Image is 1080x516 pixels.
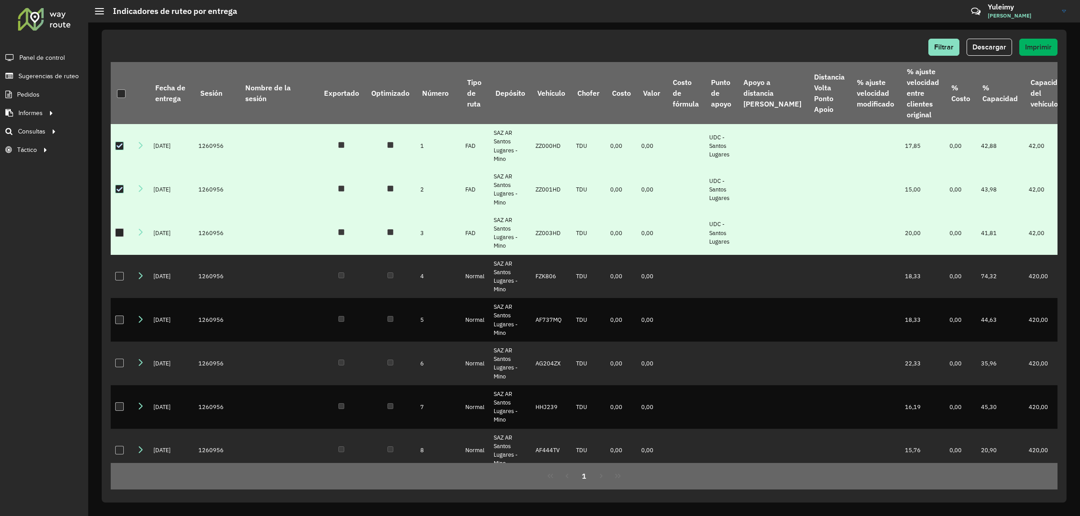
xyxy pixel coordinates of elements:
th: Distancia Volta Ponto Apoio [808,62,850,124]
td: 0,00 [606,298,637,342]
td: 0,00 [945,385,976,429]
td: 44,63 [976,298,1024,342]
td: 1260956 [194,211,239,255]
td: SAZ AR Santos Lugares - Mino [489,342,531,385]
th: Capacidad del vehículo [1024,62,1072,124]
td: SAZ AR Santos Lugares - Mino [489,255,531,298]
td: SAZ AR Santos Lugares - Mino [489,168,531,211]
td: [DATE] [149,255,194,298]
td: SAZ AR Santos Lugares - Mino [489,211,531,255]
td: 0,00 [637,124,666,168]
td: AF444TV [531,429,571,472]
td: [DATE] [149,168,194,211]
td: 1260956 [194,429,239,472]
h3: Yuleimy [988,3,1055,11]
td: [DATE] [149,211,194,255]
th: % ajuste velocidad modificado [850,62,900,124]
span: Panel de control [19,53,65,62]
button: 1 [576,467,593,485]
button: Imprimir [1019,39,1057,56]
td: UDC - Santos Lugares [705,168,737,211]
td: 0,00 [606,429,637,472]
td: 0,00 [606,124,637,168]
th: Valor [637,62,666,124]
td: 0,00 [945,124,976,168]
th: Costo de fórmula [666,62,705,124]
th: Apoyo a distancia [PERSON_NAME] [738,62,808,124]
h2: Indicadores de ruteo por entrega [104,6,237,16]
td: 18,33 [900,298,945,342]
td: 42,00 [1024,211,1072,255]
th: Número [416,62,461,124]
th: Sesión [194,62,239,124]
td: UDC - Santos Lugares [705,211,737,255]
td: Normal [461,255,489,298]
span: [PERSON_NAME] [988,12,1055,20]
th: Costo [606,62,637,124]
td: [DATE] [149,124,194,168]
th: Fecha de entrega [149,62,194,124]
td: 420,00 [1024,342,1072,385]
td: 74,32 [976,255,1024,298]
td: 0,00 [606,255,637,298]
th: Chofer [571,62,606,124]
span: Sugerencias de ruteo [18,71,79,81]
button: Filtrar [928,39,959,56]
td: Normal [461,298,489,342]
td: 0,00 [945,255,976,298]
td: 420,00 [1024,385,1072,429]
td: 0,00 [637,342,666,385]
td: TDU [571,429,606,472]
td: 41,81 [976,211,1024,255]
span: Táctico [17,145,37,155]
td: SAZ AR Santos Lugares - Mino [489,124,531,168]
th: Depósito [489,62,531,124]
td: 1 [416,124,461,168]
span: Descargar [972,43,1006,51]
td: TDU [571,124,606,168]
a: Contacto rápido [966,2,985,21]
td: 45,30 [976,385,1024,429]
td: 0,00 [637,255,666,298]
td: Normal [461,342,489,385]
td: ZZ000HD [531,124,571,168]
td: 15,76 [900,429,945,472]
td: Normal [461,385,489,429]
td: 0,00 [945,298,976,342]
td: TDU [571,211,606,255]
td: SAZ AR Santos Lugares - Mino [489,298,531,342]
td: 0,00 [606,385,637,429]
th: Exportado [318,62,365,124]
td: 0,00 [945,211,976,255]
td: 1260956 [194,124,239,168]
td: 3 [416,211,461,255]
td: 17,85 [900,124,945,168]
td: AF737MQ [531,298,571,342]
td: 420,00 [1024,255,1072,298]
td: 0,00 [945,429,976,472]
td: 42,00 [1024,124,1072,168]
td: TDU [571,298,606,342]
td: 420,00 [1024,429,1072,472]
th: Tipo de ruta [461,62,489,124]
td: 0,00 [606,211,637,255]
td: SAZ AR Santos Lugares - Mino [489,429,531,472]
td: 6 [416,342,461,385]
span: Imprimir [1025,43,1052,51]
span: Filtrar [934,43,954,51]
td: UDC - Santos Lugares [705,124,737,168]
td: TDU [571,385,606,429]
td: HHJ239 [531,385,571,429]
button: Descargar [967,39,1012,56]
td: 0,00 [637,168,666,211]
td: 7 [416,385,461,429]
td: 1260956 [194,342,239,385]
td: 2 [416,168,461,211]
td: FZK806 [531,255,571,298]
td: 4 [416,255,461,298]
td: 15,00 [900,168,945,211]
td: FAD [461,124,489,168]
td: 42,00 [1024,168,1072,211]
td: 0,00 [945,342,976,385]
th: Optimizado [365,62,415,124]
